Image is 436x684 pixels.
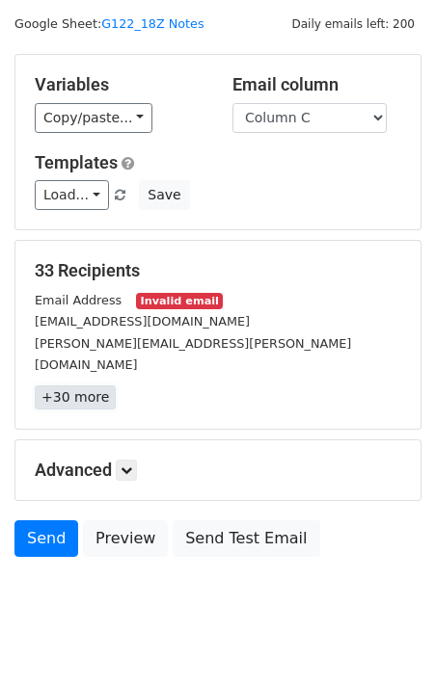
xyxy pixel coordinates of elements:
[35,103,152,133] a: Copy/paste...
[173,520,319,557] a: Send Test Email
[136,293,223,309] small: Invalid email
[340,592,436,684] iframe: Chat Widget
[35,336,351,373] small: [PERSON_NAME][EMAIL_ADDRESS][PERSON_NAME][DOMAIN_NAME]
[35,385,116,409] a: +30 more
[35,260,401,281] h5: 33 Recipients
[101,16,204,31] a: G122_18Z Notes
[35,314,250,329] small: [EMAIL_ADDRESS][DOMAIN_NAME]
[14,16,204,31] small: Google Sheet:
[35,152,118,172] a: Templates
[139,180,189,210] button: Save
[35,460,401,481] h5: Advanced
[285,13,422,35] span: Daily emails left: 200
[83,520,168,557] a: Preview
[232,74,401,95] h5: Email column
[35,180,109,210] a: Load...
[14,520,78,557] a: Send
[35,74,204,95] h5: Variables
[35,293,122,307] small: Email Address
[285,16,422,31] a: Daily emails left: 200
